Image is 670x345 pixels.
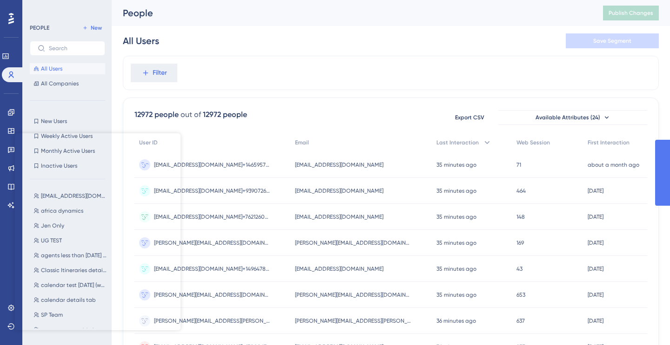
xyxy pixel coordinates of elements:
[436,162,476,168] time: 35 minutes ago
[436,318,476,324] time: 36 minutes ago
[516,265,523,273] span: 43
[30,24,49,32] div: PEOPLE
[295,291,411,299] span: [PERSON_NAME][EMAIL_ADDRESS][DOMAIN_NAME]
[588,139,630,146] span: First Interaction
[30,130,105,142] button: Weekly Active Users
[516,161,521,169] span: 71
[436,214,476,220] time: 35 minutes ago
[295,187,383,195] span: [EMAIL_ADDRESS][DOMAIN_NAME]
[154,239,270,247] span: [PERSON_NAME][EMAIL_ADDRESS][DOMAIN_NAME]+918665829531256524
[436,292,476,298] time: 35 minutes ago
[446,110,493,125] button: Export CSV
[79,22,105,33] button: New
[588,188,603,194] time: [DATE]
[516,317,525,325] span: 637
[295,317,411,325] span: [PERSON_NAME][EMAIL_ADDRESS][PERSON_NAME][DOMAIN_NAME]
[41,65,62,72] span: All Users
[516,139,550,146] span: Web Session
[498,110,647,125] button: Available Attributes (24)
[436,240,476,246] time: 35 minutes ago
[588,266,603,272] time: [DATE]
[154,213,270,221] span: [EMAIL_ADDRESS][DOMAIN_NAME]+762126052846733149
[436,139,479,146] span: Last Interaction
[631,308,659,336] iframe: UserGuiding AI Assistant Launcher
[154,187,270,195] span: [EMAIL_ADDRESS][DOMAIN_NAME]+939072664109057528
[593,37,631,45] span: Save Segment
[295,161,383,169] span: [EMAIL_ADDRESS][DOMAIN_NAME]
[588,292,603,298] time: [DATE]
[154,265,270,273] span: [EMAIL_ADDRESS][DOMAIN_NAME]+1496478014886642783
[30,78,105,89] button: All Companies
[609,9,653,17] span: Publish Changes
[91,24,102,32] span: New
[536,114,600,121] span: Available Attributes (24)
[516,187,526,195] span: 464
[295,265,383,273] span: [EMAIL_ADDRESS][DOMAIN_NAME]
[134,109,179,120] div: 12972 people
[123,7,580,20] div: People
[154,291,270,299] span: [PERSON_NAME][EMAIL_ADDRESS][DOMAIN_NAME]+922460698083067540
[295,239,411,247] span: [PERSON_NAME][EMAIL_ADDRESS][DOMAIN_NAME]
[603,6,659,20] button: Publish Changes
[154,161,270,169] span: [EMAIL_ADDRESS][DOMAIN_NAME]+1465957998026295008
[203,109,247,120] div: 12972 people
[181,109,201,120] div: out of
[131,64,177,82] button: Filter
[588,214,603,220] time: [DATE]
[41,80,79,87] span: All Companies
[30,116,105,127] button: New Users
[588,318,603,324] time: [DATE]
[30,63,105,74] button: All Users
[516,291,525,299] span: 653
[41,132,93,140] span: Weekly Active Users
[49,45,97,52] input: Search
[436,266,476,272] time: 35 minutes ago
[154,317,270,325] span: [PERSON_NAME][EMAIL_ADDRESS][PERSON_NAME][DOMAIN_NAME]+1298672590604207583
[588,162,639,168] time: about a month ago
[41,117,67,125] span: New Users
[295,213,383,221] span: [EMAIL_ADDRESS][DOMAIN_NAME]
[588,240,603,246] time: [DATE]
[153,67,167,78] span: Filter
[455,114,484,121] span: Export CSV
[566,33,659,48] button: Save Segment
[516,213,525,221] span: 148
[295,139,309,146] span: Email
[123,34,159,47] div: All Users
[516,239,524,247] span: 169
[436,188,476,194] time: 35 minutes ago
